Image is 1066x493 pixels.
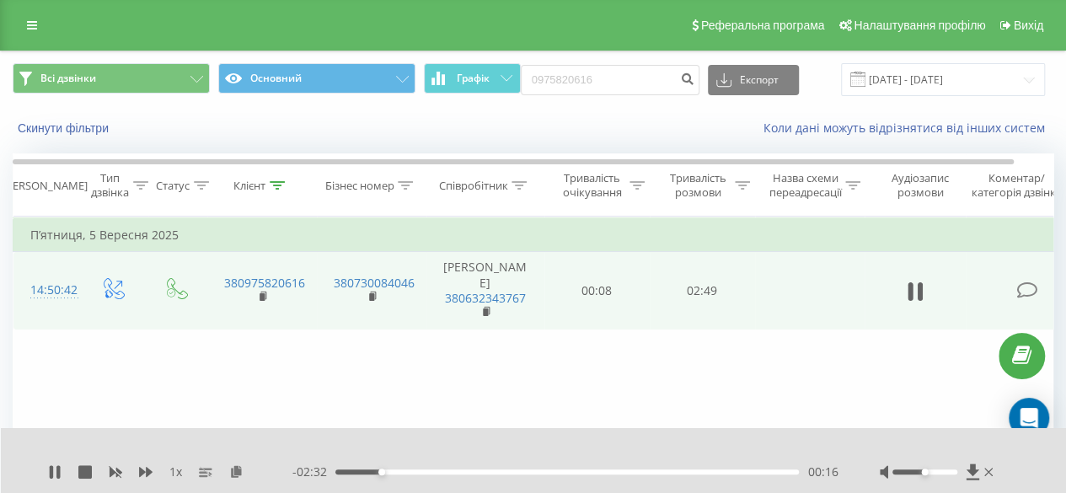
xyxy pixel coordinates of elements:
[763,120,1053,136] a: Коли дані можуть відрізнятися вiд інших систем
[922,469,929,475] div: Accessibility label
[854,19,985,32] span: Налаштування профілю
[292,464,335,480] span: - 02:32
[879,171,961,200] div: Аудіозапис розмови
[967,171,1066,200] div: Коментар/категорія дзвінка
[334,275,415,291] a: 380730084046
[3,179,88,193] div: [PERSON_NAME]
[650,252,755,330] td: 02:49
[438,179,507,193] div: Співробітник
[169,464,182,480] span: 1 x
[769,171,841,200] div: Назва схеми переадресації
[13,63,210,94] button: Всі дзвінки
[807,464,838,480] span: 00:16
[40,72,96,85] span: Всі дзвінки
[1014,19,1043,32] span: Вихід
[224,275,305,291] a: 380975820616
[324,179,394,193] div: Бізнес номер
[30,274,64,307] div: 14:50:42
[91,171,129,200] div: Тип дзвінка
[521,65,699,95] input: Пошук за номером
[445,290,526,306] a: 380632343767
[559,171,625,200] div: Тривалість очікування
[701,19,825,32] span: Реферальна програма
[544,252,650,330] td: 00:08
[378,469,385,475] div: Accessibility label
[13,121,117,136] button: Скинути фільтри
[708,65,799,95] button: Експорт
[664,171,731,200] div: Тривалість розмови
[233,179,265,193] div: Клієнт
[156,179,190,193] div: Статус
[1009,398,1049,438] div: Open Intercom Messenger
[426,252,544,330] td: [PERSON_NAME]
[457,72,490,84] span: Графік
[424,63,521,94] button: Графік
[218,63,415,94] button: Основний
